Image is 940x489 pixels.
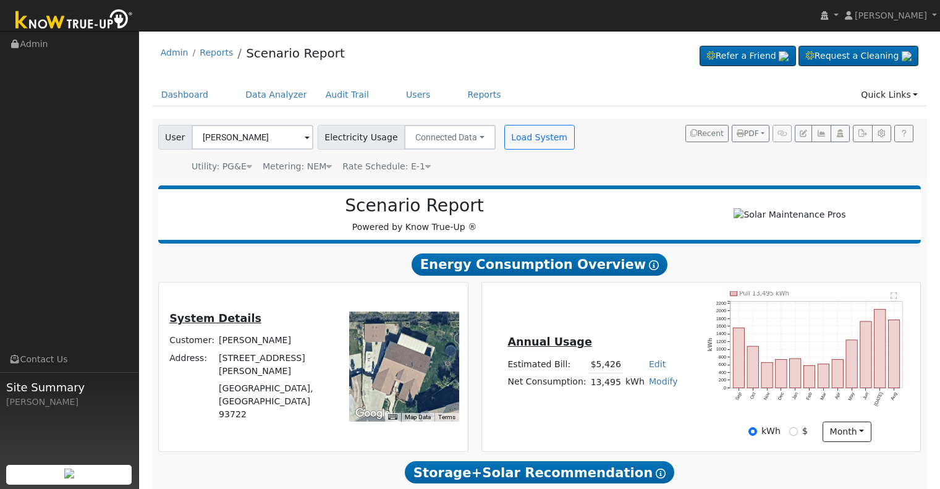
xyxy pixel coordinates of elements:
[763,391,771,401] text: Nov
[438,414,455,420] a: Terms (opens in new tab)
[853,125,872,142] button: Export Interval Data
[405,413,431,422] button: Map Data
[263,160,332,173] div: Metering: NEM
[874,309,886,388] rect: onclick=""
[732,125,769,142] button: PDF
[777,391,785,401] text: Dec
[798,46,918,67] a: Request a Cleaning
[388,413,397,422] button: Keyboard shortcuts
[623,373,646,391] td: kWh
[860,321,871,388] rect: onclick=""
[169,312,261,325] u: System Details
[795,125,812,142] button: Edit User
[236,83,316,106] a: Data Analyzer
[352,406,393,422] a: Open this area in Google Maps (opens a new window)
[246,46,345,61] a: Scenario Report
[832,360,843,388] rect: onclick=""
[405,461,674,483] span: Storage+Solar Recommendation
[504,125,575,150] button: Load System
[761,362,773,388] rect: onclick=""
[200,48,233,57] a: Reports
[804,365,815,388] rect: onclick=""
[823,422,871,443] button: month
[847,391,856,402] text: May
[6,396,132,409] div: [PERSON_NAME]
[852,83,927,106] a: Quick Links
[64,469,74,478] img: retrieve
[846,340,857,388] rect: onclick=""
[862,391,870,401] text: Jun
[342,161,431,171] span: Alias: E1
[318,125,405,150] span: Electricity Usage
[889,320,900,388] rect: onclick=""
[855,11,927,20] span: [PERSON_NAME]
[761,425,781,438] label: kWh
[161,48,188,57] a: Admin
[459,83,510,106] a: Reports
[890,391,899,401] text: Aug
[802,425,808,438] label: $
[779,51,789,61] img: retrieve
[716,323,726,329] text: 1600
[716,300,726,306] text: 2200
[811,125,831,142] button: Multi-Series Graph
[747,346,758,388] rect: onclick=""
[791,391,799,401] text: Jan
[740,290,790,297] text: Pull 13,495 kWh
[819,391,828,401] text: Mar
[164,195,665,234] div: Powered by Know True-Up ®
[9,7,139,35] img: Know True-Up
[217,349,332,380] td: [STREET_ADDRESS][PERSON_NAME]
[749,391,757,400] text: Oct
[719,362,726,367] text: 600
[507,336,591,348] u: Annual Usage
[397,83,440,106] a: Users
[737,129,759,138] span: PDF
[167,332,217,349] td: Customer:
[716,316,726,321] text: 1800
[404,125,496,150] button: Connected Data
[649,260,659,270] i: Show Help
[316,83,378,106] a: Audit Trail
[192,125,313,150] input: Select a User
[716,308,726,313] text: 2000
[217,380,332,423] td: [GEOGRAPHIC_DATA], [GEOGRAPHIC_DATA] 93722
[352,406,393,422] img: Google
[649,376,678,386] a: Modify
[894,125,913,142] a: Help Link
[716,331,726,337] text: 1400
[716,339,726,344] text: 1200
[734,391,743,401] text: Sep
[831,125,850,142] button: Login As
[192,160,252,173] div: Utility: PG&E
[776,360,787,388] rect: onclick=""
[6,379,132,396] span: Site Summary
[719,377,726,383] text: 200
[588,355,623,373] td: $5,426
[167,349,217,380] td: Address:
[217,332,332,349] td: [PERSON_NAME]
[506,373,588,391] td: Net Consumption:
[171,195,658,216] h2: Scenario Report
[685,125,729,142] button: Recent
[158,125,192,150] span: User
[700,46,796,67] a: Refer a Friend
[834,391,842,401] text: Apr
[708,338,714,352] text: kWh
[872,125,891,142] button: Settings
[506,355,588,373] td: Estimated Bill:
[719,370,726,375] text: 400
[724,385,726,391] text: 0
[873,391,884,407] text: [DATE]
[716,346,726,352] text: 1000
[902,51,912,61] img: retrieve
[789,427,798,436] input: $
[805,391,813,401] text: Feb
[733,328,744,388] rect: onclick=""
[734,208,845,221] img: Solar Maintenance Pros
[790,359,801,388] rect: onclick=""
[152,83,218,106] a: Dashboard
[891,292,897,299] text: 
[412,253,667,276] span: Energy Consumption Overview
[649,359,666,369] a: Edit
